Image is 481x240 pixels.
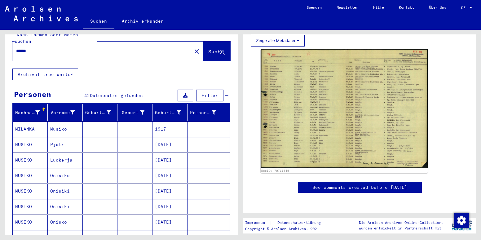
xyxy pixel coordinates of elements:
a: DocID: 70711849 [261,169,289,172]
div: | [245,220,328,226]
button: Archival tree units [12,69,78,80]
mat-cell: [DATE] [152,184,188,199]
span: Suche [208,48,224,55]
mat-cell: [DATE] [152,199,188,214]
mat-header-cell: Prisoner # [188,104,230,121]
mat-cell: Luckerja [48,153,83,168]
mat-cell: Onisiki [48,199,83,214]
mat-header-cell: Geburtsdatum [152,104,188,121]
div: Geburtsname [85,108,119,118]
p: Copyright © Arolsen Archives, 2021 [245,226,328,232]
mat-icon: close [193,48,201,55]
p: wurden entwickelt in Partnerschaft mit [359,225,443,231]
mat-header-cell: Geburtsname [83,104,118,121]
div: Geburtsdatum [155,109,181,116]
div: Nachname [15,108,47,118]
img: Zustimmung ändern [454,213,469,228]
mat-cell: Onisko [48,215,83,230]
div: Geburt‏ [120,108,152,118]
img: Arolsen_neg.svg [5,6,78,21]
mat-cell: MILANKA [13,122,48,137]
mat-cell: MUSIKO [13,215,48,230]
div: Vorname [50,109,75,116]
a: Suchen [83,14,114,30]
img: yv_logo.png [450,218,474,233]
button: Suche [203,42,230,61]
mat-header-cell: Geburt‏ [117,104,152,121]
div: Geburtsdatum [155,108,189,118]
a: Datenschutzerklärung [272,220,328,226]
button: Filter [196,90,223,101]
button: Clear [191,45,203,57]
mat-cell: Musiko [48,122,83,137]
div: Geburtsname [85,109,111,116]
span: Datensätze gefunden [90,93,143,98]
span: DE [461,6,468,10]
div: Prisoner # [190,108,224,118]
mat-cell: MUSIKO [13,168,48,183]
mat-cell: [DATE] [152,137,188,152]
mat-cell: MUSIKO [13,184,48,199]
mat-cell: MUSIKO [13,153,48,168]
mat-cell: Onisiki [48,184,83,199]
a: Archiv erkunden [114,14,171,29]
a: See comments created before [DATE] [312,184,407,191]
div: Personen [14,89,51,100]
mat-cell: Onisiko [48,168,83,183]
mat-cell: Pjotr [48,137,83,152]
mat-header-cell: Vorname [48,104,83,121]
span: 42 [84,93,90,98]
a: Impressum [245,220,270,226]
mat-cell: [DATE] [152,215,188,230]
mat-cell: 1917 [152,122,188,137]
mat-cell: MUSIKO [13,137,48,152]
span: Filter [201,93,218,98]
mat-cell: [DATE] [152,153,188,168]
p: Die Arolsen Archives Online-Collections [359,220,443,225]
button: Zeige alle Metadaten [251,35,305,47]
div: Prisoner # [190,109,216,116]
div: Vorname [50,108,82,118]
div: Zustimmung ändern [454,213,469,228]
img: 001.jpg [261,49,428,168]
mat-cell: MUSIKO [13,199,48,214]
div: Geburt‏ [120,109,144,116]
div: Nachname [15,109,40,116]
mat-cell: [DATE] [152,168,188,183]
mat-header-cell: Nachname [13,104,48,121]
